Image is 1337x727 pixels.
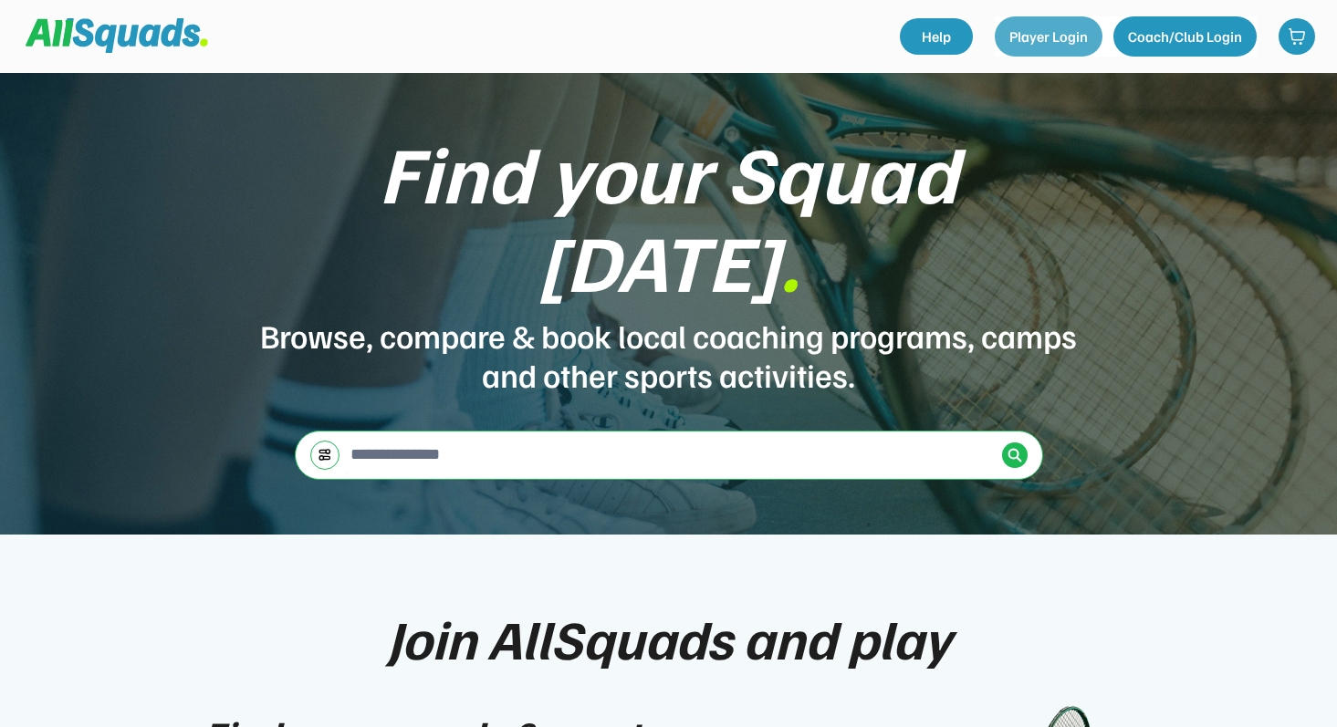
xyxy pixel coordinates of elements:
img: Icon%20%2838%29.svg [1008,448,1022,462]
font: . [779,210,799,310]
div: Join AllSquads and play [387,608,951,668]
button: Coach/Club Login [1113,16,1257,57]
img: settings-03.svg [318,448,332,462]
div: Browse, compare & book local coaching programs, camps and other sports activities. [258,316,1080,394]
div: Find your Squad [DATE] [258,128,1080,305]
a: Help [900,18,973,55]
img: Squad%20Logo.svg [26,18,208,53]
button: Player Login [995,16,1102,57]
img: shopping-cart-01%20%281%29.svg [1288,27,1306,46]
